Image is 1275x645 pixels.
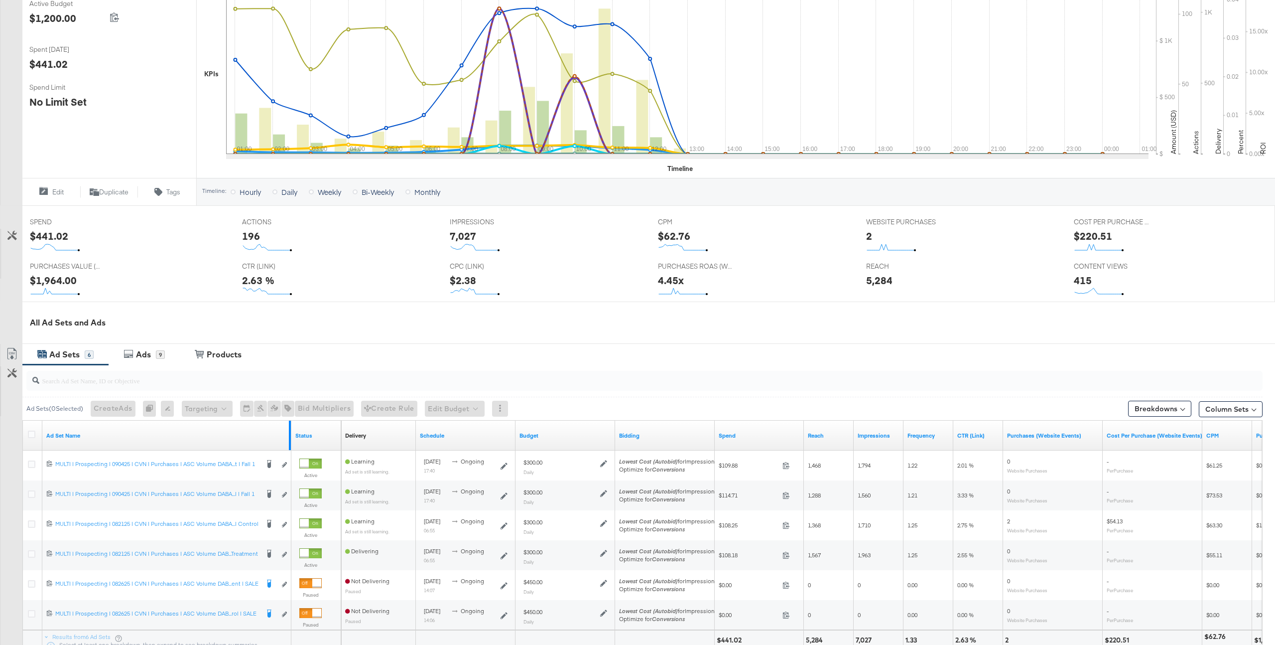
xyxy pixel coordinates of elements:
[299,472,322,479] label: Active
[652,525,685,533] em: Conversions
[652,585,685,593] em: Conversions
[345,469,389,475] sub: Ad set is still learning.
[99,187,128,197] span: Duplicate
[424,607,440,615] span: [DATE]
[858,611,861,619] span: 0
[1007,527,1047,533] sub: Website Purchases
[1236,130,1245,154] text: Percent
[299,532,322,538] label: Active
[424,617,435,623] sub: 14:06
[1199,401,1263,417] button: Column Sets
[345,487,375,495] span: Learning
[808,581,811,589] span: 0
[345,432,366,440] div: Delivery
[345,517,375,525] span: Learning
[1206,521,1222,529] span: $63.30
[30,273,77,288] div: $1,964.00
[619,555,718,563] div: Optimize for
[1206,432,1248,440] a: The average cost you've paid to have 1,000 impressions of your ad.
[461,517,484,525] span: ongoing
[424,527,435,533] sub: 06:55
[619,615,718,623] div: Optimize for
[523,589,534,595] sub: Daily
[55,550,258,558] div: MULTI | Prospecting | 082125 | CVN | Purchases | ASC Volume DAB...Treatment
[1107,607,1109,615] span: -
[1074,273,1092,288] div: 415
[1206,581,1219,589] span: $0.00
[461,577,484,585] span: ongoing
[619,607,718,615] span: for Impressions
[55,460,258,468] div: MULTI | Prospecting | 090425 | CVN | Purchases | ASC Volume DABA...t | Fall 1
[136,349,151,360] div: Ads
[858,551,871,559] span: 1,963
[424,557,435,563] sub: 06:55
[1256,581,1269,589] span: $0.00
[1191,131,1200,154] text: Actions
[523,559,534,565] sub: Daily
[1206,462,1222,469] span: $61.25
[907,432,949,440] a: The average number of times your ad was served to each person.
[461,458,484,465] span: ongoing
[1007,617,1047,623] sub: Website Purchases
[1206,491,1222,499] span: $73.53
[808,551,821,559] span: 1,567
[957,462,974,469] span: 2.01 %
[424,547,440,555] span: [DATE]
[414,187,440,197] span: Monthly
[808,462,821,469] span: 1,468
[345,577,389,585] span: Not Delivering
[1074,262,1148,271] span: CONTENT VIEWS
[957,491,974,499] span: 3.33 %
[204,69,219,79] div: KPIs
[450,229,476,243] div: 7,027
[619,458,718,465] span: for Impressions
[523,459,542,467] div: $300.00
[55,490,258,498] div: MULTI | Prospecting | 090425 | CVN | Purchases | ASC Volume DABA...l | Fall 1
[652,495,685,503] em: Conversions
[1169,110,1178,154] text: Amount (USD)
[1204,632,1229,642] div: $62.76
[523,619,534,625] sub: Daily
[907,551,917,559] span: 1.25
[619,487,678,495] em: Lowest Cost (Autobid)
[808,491,821,499] span: 1,288
[806,636,826,645] div: 5,284
[240,187,261,197] span: Hourly
[1256,491,1269,499] span: $0.00
[345,607,389,615] span: Not Delivering
[907,521,917,529] span: 1.25
[55,460,258,471] a: MULTI | Prospecting | 090425 | CVN | Purchases | ASC Volume DABA...t | Fall 1
[55,520,258,528] div: MULTI | Prospecting | 082125 | CVN | Purchases | ASC Volume DABA...| Control
[1007,487,1010,495] span: 0
[1007,458,1010,465] span: 0
[242,229,260,243] div: 196
[858,581,861,589] span: 0
[955,636,979,645] div: 2.63 %
[957,611,974,619] span: 0.00 %
[523,499,534,505] sub: Daily
[856,636,875,645] div: 7,027
[242,217,317,227] span: ACTIONS
[1105,636,1132,645] div: $220.51
[1128,401,1191,417] button: Breakdowns
[85,350,94,359] div: 6
[907,611,917,619] span: 0.00
[1107,497,1133,503] sub: Per Purchase
[658,273,684,288] div: 4.45x
[22,186,80,198] button: Edit
[1074,217,1148,227] span: COST PER PURCHASE (WEBSITE EVENTS)
[808,432,850,440] a: The number of people your ad was served to.
[1074,229,1112,243] div: $220.51
[1007,557,1047,563] sub: Website Purchases
[345,458,375,465] span: Learning
[55,610,258,620] a: MULTI | Prospecting | 082625 | CVN | Purchases | ASC Volume DAB...rol | SALE
[29,83,104,92] span: Spend Limit
[30,317,1275,328] div: All Ad Sets and Ads
[450,262,524,271] span: CPC (LINK)
[1007,547,1010,555] span: 0
[299,622,322,628] label: Paused
[519,432,611,440] a: Shows the current budget of Ad Set.
[652,615,685,623] em: Conversions
[619,577,678,585] em: Lowest Cost (Autobid)
[424,497,435,503] sub: 17:40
